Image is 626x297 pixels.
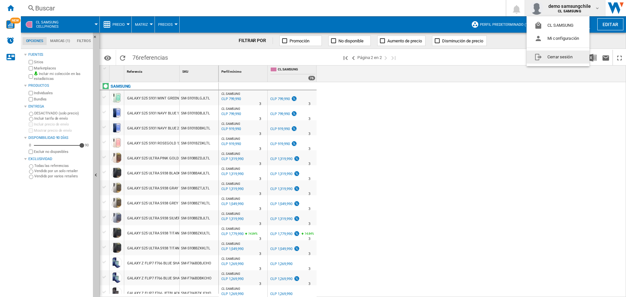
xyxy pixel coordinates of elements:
button: Cerrar sesión [527,51,589,64]
button: CL SAMSUNG [527,19,589,32]
button: Mi configuración [527,32,589,45]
